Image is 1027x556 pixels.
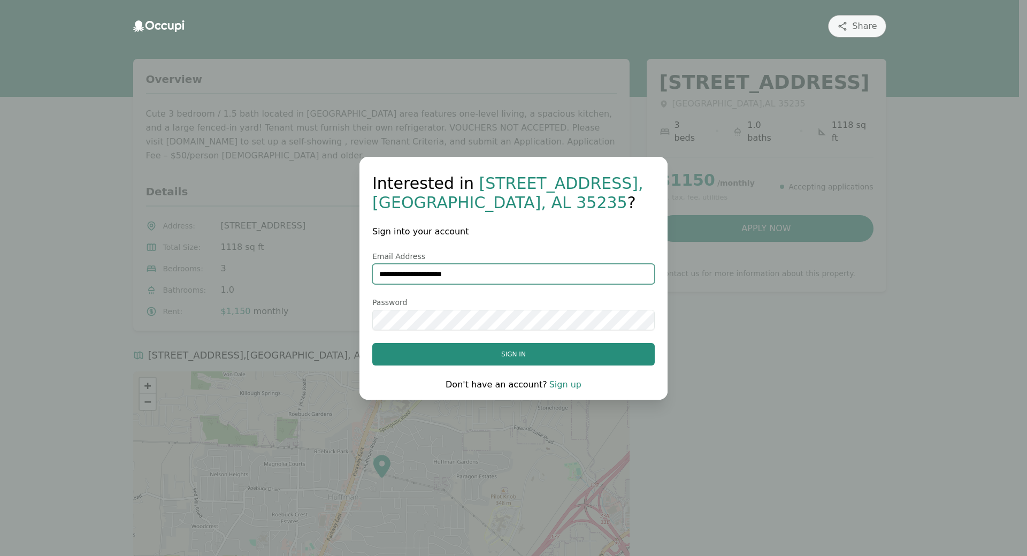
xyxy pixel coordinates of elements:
[372,297,655,308] label: Password
[446,379,547,390] span: Don't have an account?
[372,225,655,238] h2: Sign into your account
[549,379,581,390] a: Sign up
[372,174,655,212] h1: Interested in ?
[372,174,643,212] span: [STREET_ADDRESS] , [GEOGRAPHIC_DATA] , AL 35235
[372,251,655,262] label: Email Address
[372,343,655,365] button: Sign in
